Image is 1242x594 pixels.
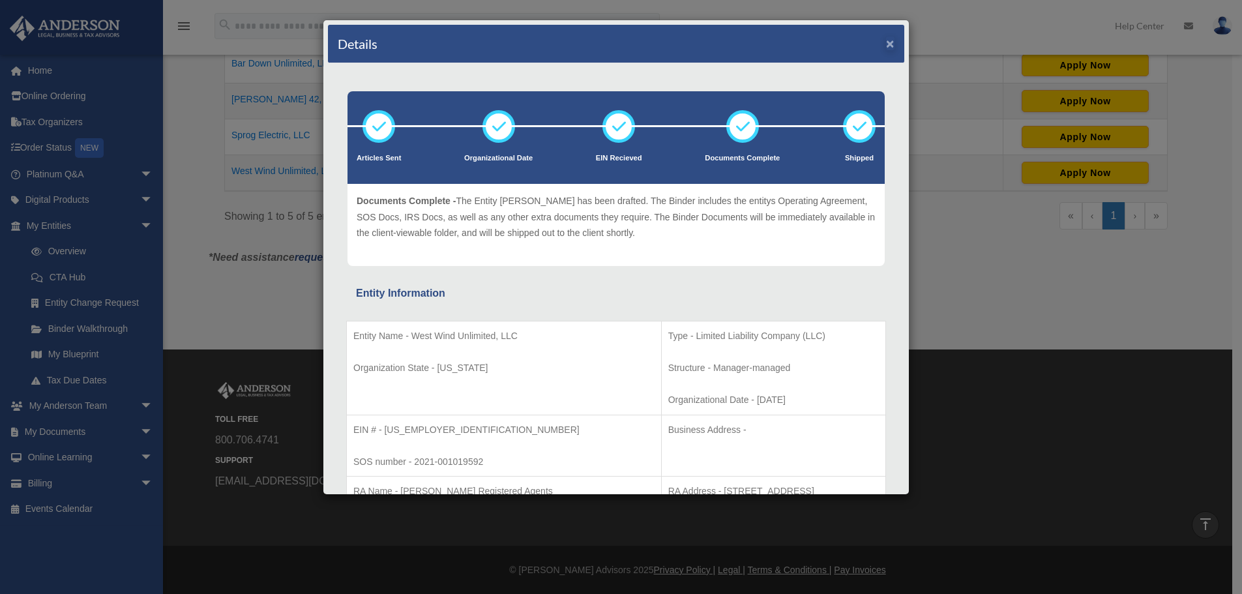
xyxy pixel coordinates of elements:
p: Business Address - [668,422,879,438]
p: Shipped [843,152,876,165]
p: RA Address - [STREET_ADDRESS] [668,483,879,499]
div: Entity Information [356,284,876,303]
p: The Entity [PERSON_NAME] has been drafted. The Binder includes the entitys Operating Agreement, S... [357,193,876,241]
p: Organizational Date - [DATE] [668,392,879,408]
span: Documents Complete - [357,196,456,206]
p: Documents Complete [705,152,780,165]
p: Organization State - [US_STATE] [353,360,655,376]
p: EIN # - [US_EMPLOYER_IDENTIFICATION_NUMBER] [353,422,655,438]
p: Type - Limited Liability Company (LLC) [668,328,879,344]
p: Structure - Manager-managed [668,360,879,376]
p: Organizational Date [464,152,533,165]
p: Articles Sent [357,152,401,165]
p: Entity Name - West Wind Unlimited, LLC [353,328,655,344]
h4: Details [338,35,377,53]
p: RA Name - [PERSON_NAME] Registered Agents [353,483,655,499]
button: × [886,37,895,50]
p: EIN Recieved [596,152,642,165]
p: SOS number - 2021-001019592 [353,454,655,470]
